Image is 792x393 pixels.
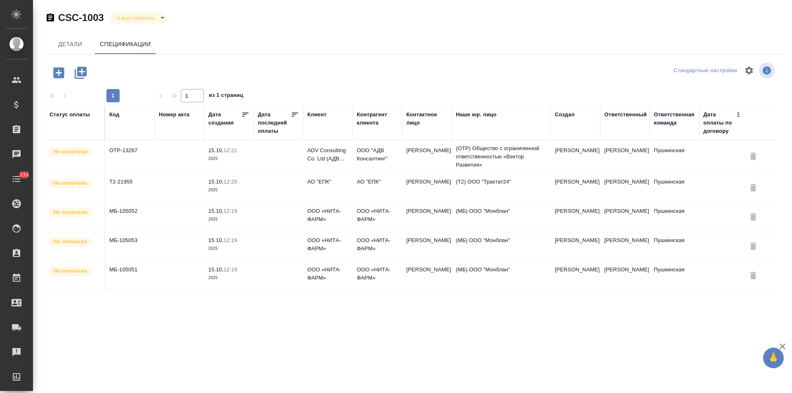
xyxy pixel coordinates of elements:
[551,203,600,232] td: [PERSON_NAME]
[452,140,551,173] td: (OTP) Общество с ограниченной ответственностью «Вектор Развития»
[452,174,551,202] td: (Т2) ООО "Трактат24"
[551,142,600,171] td: [PERSON_NAME]
[452,203,551,232] td: (МБ) ООО "Монблан"
[47,61,70,85] button: Создать новые спецификации
[672,64,739,77] div: split button
[402,142,452,171] td: [PERSON_NAME]
[357,266,398,282] p: ООО «НИТА-ФАРМ»
[208,215,250,224] p: 2025
[224,208,237,214] p: 12:19
[53,208,87,217] p: Не оплачена
[208,147,224,153] p: 15.10,
[100,39,151,49] span: Спецификации
[654,111,695,127] div: Ответственная команда
[159,111,189,119] div: Номер акта
[208,237,224,243] p: 15.10,
[307,146,349,163] p: ADV Consulting Co. Ltd (АДВ...
[402,203,452,232] td: [PERSON_NAME]
[600,174,650,202] td: [PERSON_NAME]
[208,186,250,194] p: 2025
[208,179,224,185] p: 15.10,
[600,291,650,320] td: [PERSON_NAME]
[2,169,31,189] a: 133
[763,348,784,368] button: 🙏
[406,111,448,127] div: Контактное лицо
[402,291,452,320] td: [PERSON_NAME]
[402,261,452,290] td: [PERSON_NAME]
[600,232,650,261] td: [PERSON_NAME]
[357,111,398,127] div: Контрагент клиента
[551,232,600,261] td: [PERSON_NAME]
[452,232,551,261] td: (МБ) ООО "Монблан"
[600,203,650,232] td: [PERSON_NAME]
[766,349,780,367] span: 🙏
[105,232,155,261] td: МБ-105053
[209,90,243,102] span: из 1 страниц
[224,266,237,273] p: 12:19
[68,61,93,85] button: Добавить существующую
[650,291,699,320] td: Пушкинская
[650,142,699,171] td: Пушкинская
[307,178,349,186] p: АО "ЕПК"
[555,111,575,119] div: Создал
[15,171,33,179] span: 133
[650,174,699,202] td: Пушкинская
[551,174,600,202] td: [PERSON_NAME]
[307,111,326,119] div: Клиент
[452,261,551,290] td: (МБ) ООО "Монблан"
[53,267,87,275] p: Не оплачена
[224,179,237,185] p: 12:20
[105,261,155,290] td: МБ-105051
[53,148,87,156] p: Не оплачена
[208,274,250,282] p: 2025
[208,245,250,253] p: 2025
[307,236,349,253] p: ООО «НИТА-ФАРМ»
[110,12,167,24] div: К выставлению
[650,232,699,261] td: Пушкинская
[114,14,158,21] button: К выставлению
[357,178,398,186] p: АО "ЕПК"
[49,111,90,119] div: Статус оплаты
[600,261,650,290] td: [PERSON_NAME]
[105,291,155,320] td: МБ-105050
[208,155,250,163] p: 2025
[456,111,497,119] div: Наше юр. лицо
[739,61,759,80] span: Настроить таблицу
[224,147,237,153] p: 12:21
[53,179,87,187] p: Не оплачена
[551,261,600,290] td: [PERSON_NAME]
[357,146,398,163] p: ООО "АДВ Консалтинг"
[402,174,452,202] td: [PERSON_NAME]
[357,207,398,224] p: ООО «НИТА-ФАРМ»
[105,174,155,202] td: Т2-21955
[109,111,119,119] div: Код
[650,203,699,232] td: Пушкинская
[105,203,155,232] td: МБ-105052
[307,266,349,282] p: ООО «НИТА-ФАРМ»
[53,238,87,246] p: Не оплачена
[208,266,224,273] p: 15.10,
[45,13,55,23] button: Скопировать ссылку
[258,111,291,135] div: Дата последней оплаты
[224,237,237,243] p: 12:19
[208,111,241,127] div: Дата создания
[703,111,736,135] div: Дата оплаты по договору
[551,291,600,320] td: [PERSON_NAME]
[307,207,349,224] p: ООО «НИТА-ФАРМ»
[402,232,452,261] td: [PERSON_NAME]
[50,39,90,49] span: Детали
[452,291,551,320] td: (МБ) ООО "Монблан"
[58,12,104,23] a: CSC-1003
[105,142,155,171] td: OTP-13267
[208,208,224,214] p: 15.10,
[650,261,699,290] td: Пушкинская
[759,63,776,78] span: Посмотреть информацию
[604,111,647,119] div: Ответственный
[600,142,650,171] td: [PERSON_NAME]
[357,236,398,253] p: ООО «НИТА-ФАРМ»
